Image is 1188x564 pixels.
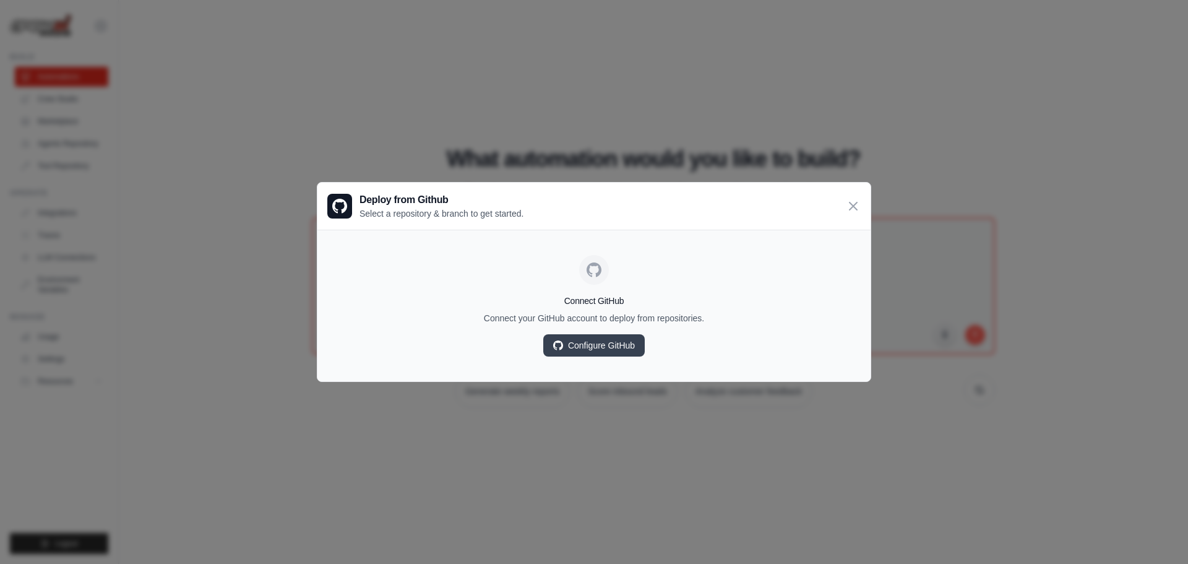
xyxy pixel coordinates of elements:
[1126,505,1188,564] iframe: Chat Widget
[359,193,523,207] h3: Deploy from Github
[327,295,861,307] h4: Connect GitHub
[327,312,861,324] p: Connect your GitHub account to deploy from repositories.
[359,207,523,220] p: Select a repository & branch to get started.
[543,334,645,357] a: Configure GitHub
